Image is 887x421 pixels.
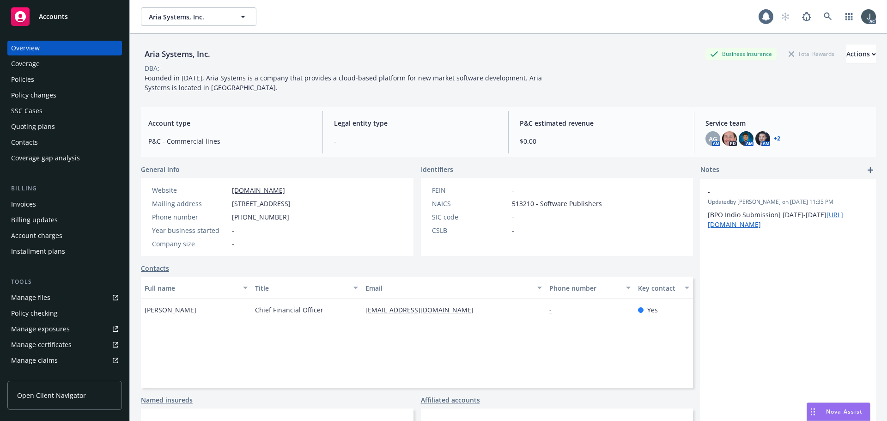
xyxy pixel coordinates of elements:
[647,305,658,315] span: Yes
[7,184,122,193] div: Billing
[7,213,122,227] a: Billing updates
[145,63,162,73] div: DBA: -
[432,185,508,195] div: FEIN
[255,305,323,315] span: Chief Financial Officer
[232,186,285,195] a: [DOMAIN_NAME]
[11,151,80,165] div: Coverage gap analysis
[432,199,508,208] div: NAICS
[700,179,876,237] div: -Updatedby [PERSON_NAME] on [DATE] 11:35 PM[BPO Indio Submission] [DATE]-[DATE][URL][DOMAIN_NAME]
[705,48,777,60] div: Business Insurance
[705,118,869,128] span: Service team
[7,197,122,212] a: Invoices
[708,187,844,196] span: -
[7,277,122,287] div: Tools
[7,41,122,55] a: Overview
[846,45,876,63] button: Actions
[7,4,122,30] a: Accounts
[807,403,870,421] button: Nova Assist
[755,131,770,146] img: photo
[546,277,634,299] button: Phone number
[145,73,544,92] span: Founded in [DATE], Aria Systems is a company that provides a cloud-based platform for new market ...
[334,118,497,128] span: Legal entity type
[141,7,256,26] button: Aria Systems, Inc.
[11,244,65,259] div: Installment plans
[708,210,869,229] p: [BPO Indio Submission] [DATE]-[DATE]
[365,305,481,314] a: [EMAIL_ADDRESS][DOMAIN_NAME]
[7,119,122,134] a: Quoting plans
[7,369,122,384] a: Manage BORs
[11,197,36,212] div: Invoices
[638,283,679,293] div: Key contact
[11,353,58,368] div: Manage claims
[549,305,559,314] a: -
[7,151,122,165] a: Coverage gap analysis
[421,395,480,405] a: Affiliated accounts
[152,199,228,208] div: Mailing address
[7,104,122,118] a: SSC Cases
[11,322,70,336] div: Manage exposures
[11,213,58,227] div: Billing updates
[7,135,122,150] a: Contacts
[11,306,58,321] div: Policy checking
[334,136,497,146] span: -
[819,7,837,26] a: Search
[634,277,693,299] button: Key contact
[152,185,228,195] div: Website
[421,165,453,174] span: Identifiers
[11,41,40,55] div: Overview
[141,48,214,60] div: Aria Systems, Inc.
[7,72,122,87] a: Policies
[7,322,122,336] a: Manage exposures
[797,7,816,26] a: Report a Bug
[145,305,196,315] span: [PERSON_NAME]
[152,212,228,222] div: Phone number
[807,403,819,421] div: Drag to move
[232,212,289,222] span: [PHONE_NUMBER]
[865,165,876,176] a: add
[141,165,180,174] span: General info
[7,337,122,352] a: Manage certificates
[232,239,234,249] span: -
[520,136,683,146] span: $0.00
[739,131,753,146] img: photo
[11,72,34,87] div: Policies
[251,277,362,299] button: Title
[7,88,122,103] a: Policy changes
[512,185,514,195] span: -
[141,263,169,273] a: Contacts
[7,228,122,243] a: Account charges
[840,7,858,26] a: Switch app
[11,337,72,352] div: Manage certificates
[861,9,876,24] img: photo
[549,283,620,293] div: Phone number
[145,283,237,293] div: Full name
[39,13,68,20] span: Accounts
[255,283,348,293] div: Title
[148,118,311,128] span: Account type
[512,199,602,208] span: 513210 - Software Publishers
[17,390,86,400] span: Open Client Navigator
[11,369,55,384] div: Manage BORs
[11,290,50,305] div: Manage files
[141,395,193,405] a: Named insureds
[7,56,122,71] a: Coverage
[362,277,546,299] button: Email
[512,226,514,235] span: -
[722,131,737,146] img: photo
[232,226,234,235] span: -
[520,118,683,128] span: P&C estimated revenue
[7,306,122,321] a: Policy checking
[7,353,122,368] a: Manage claims
[784,48,839,60] div: Total Rewards
[11,119,55,134] div: Quoting plans
[152,239,228,249] div: Company size
[432,226,508,235] div: CSLB
[11,56,40,71] div: Coverage
[708,198,869,206] span: Updated by [PERSON_NAME] on [DATE] 11:35 PM
[11,228,62,243] div: Account charges
[700,165,719,176] span: Notes
[148,136,311,146] span: P&C - Commercial lines
[7,244,122,259] a: Installment plans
